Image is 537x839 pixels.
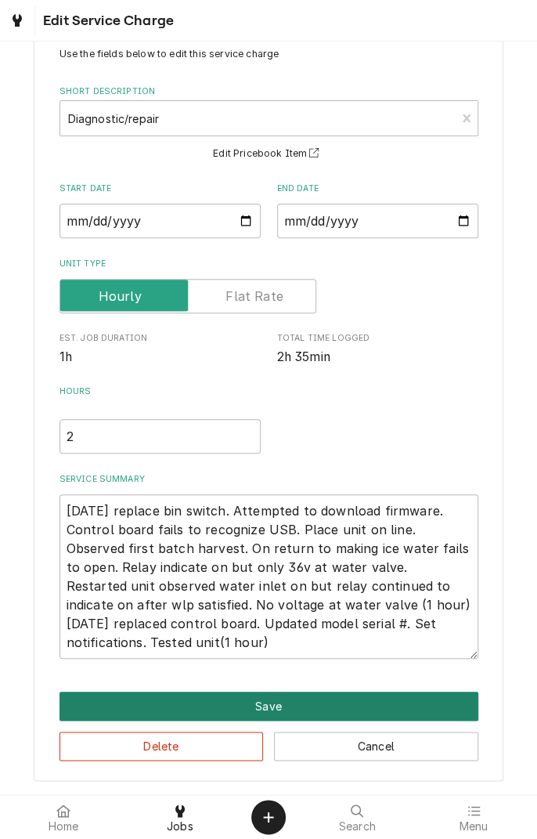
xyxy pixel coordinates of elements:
[277,183,478,195] label: End Date
[59,183,261,195] label: Start Date
[277,204,478,238] input: yyyy-mm-dd
[59,47,478,659] div: Line Item Create/Update Form
[277,332,478,366] div: Total Time Logged
[416,798,532,836] a: Menu
[167,820,193,833] span: Jobs
[59,183,261,238] div: Start Date
[459,820,488,833] span: Menu
[59,348,261,367] span: Est. Job Duration
[59,692,478,761] div: Button Group
[59,385,261,454] div: [object Object]
[59,85,478,163] div: Short Description
[59,473,478,660] div: Service Summary
[211,144,326,164] button: Edit Pricebook Item
[59,494,478,659] textarea: [DATE] replace bin switch. Attempted to download firmware. Control board fails to recognize USB. ...
[59,473,478,486] label: Service Summary
[277,348,478,367] span: Total Time Logged
[49,820,79,833] span: Home
[59,721,478,761] div: Button Group Row
[34,27,503,781] div: Line Item Create/Update
[59,47,478,61] p: Use the fields below to edit this service charge
[59,332,261,366] div: Est. Job Duration
[38,10,174,31] span: Edit Service Charge
[59,332,261,345] span: Est. Job Duration
[59,692,478,721] div: Button Group Row
[59,258,478,313] div: Unit Type
[3,6,31,34] a: Go to Jobs
[59,85,478,98] label: Short Description
[59,385,261,410] label: Hours
[59,692,478,721] button: Save
[277,183,478,238] div: End Date
[59,258,478,270] label: Unit Type
[339,820,376,833] span: Search
[300,798,415,836] a: Search
[59,732,264,761] button: Delete
[123,798,238,836] a: Jobs
[6,798,121,836] a: Home
[59,349,72,364] span: 1h
[277,332,478,345] span: Total Time Logged
[277,349,330,364] span: 2h 35min
[251,800,286,834] button: Create Object
[59,204,261,238] input: yyyy-mm-dd
[274,732,478,761] button: Cancel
